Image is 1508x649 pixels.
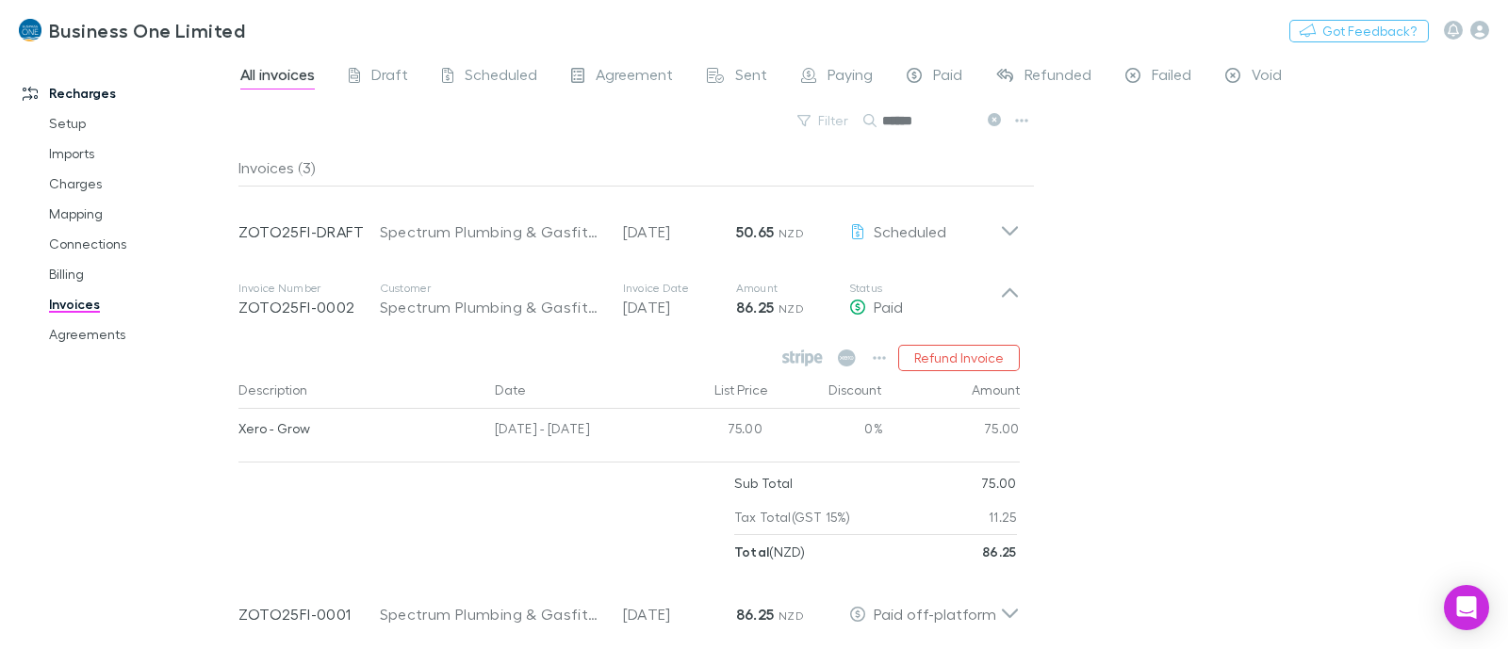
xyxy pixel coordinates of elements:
div: Open Intercom Messenger [1444,585,1489,630]
p: Status [849,281,1000,296]
span: NZD [779,608,804,623]
p: ZOTO25FI-DRAFT [238,220,380,243]
p: ( NZD ) [734,535,805,569]
span: Failed [1152,65,1191,89]
strong: Total [734,544,770,560]
span: Refunded [1024,65,1091,89]
div: Invoice NumberZOTO25FI-0002CustomerSpectrum Plumbing & Gasfitting 2010 LimitedInvoice Date[DATE]A... [223,262,1035,337]
h3: Business One Limited [49,19,245,41]
span: Paid off-platform [874,605,996,623]
a: Invoices [30,289,253,319]
p: Tax Total (GST 15%) [734,500,851,534]
span: Void [1252,65,1282,89]
p: Invoice Number [238,281,380,296]
button: Refund Invoice [898,345,1020,371]
span: Agreement [596,65,673,89]
p: [DATE] [623,603,736,625]
a: Business One Limited [8,8,256,53]
span: Scheduled [874,222,946,240]
a: Connections [30,229,253,259]
strong: 86.25 [982,544,1017,560]
a: Setup [30,108,253,138]
span: NZD [779,226,804,240]
p: 11.25 [989,500,1017,534]
div: ZOTO25FI-DRAFTSpectrum Plumbing & Gasfitting 2010 Limited[DATE]50.65 NZDScheduled [223,187,1035,262]
strong: 86.25 [736,605,775,624]
button: Got Feedback? [1289,20,1429,42]
div: 75.00 [883,409,1020,454]
p: 75.00 [981,466,1017,500]
div: ZOTO25FI-0001Spectrum Plumbing & Gasfitting 2010 Limited[DATE]86.25 NZDPaid off-platform [223,569,1035,644]
a: Charges [30,169,253,199]
span: NZD [779,301,804,316]
span: Paid [874,298,903,316]
div: 75.00 [657,409,770,454]
div: Spectrum Plumbing & Gasfitting 2010 Limited [380,603,604,625]
div: 0% [770,409,883,454]
a: Agreements [30,319,253,349]
div: Spectrum Plumbing & Gasfitting 2010 Limited [380,296,604,318]
a: Mapping [30,199,253,229]
span: Sent [735,65,767,89]
p: [DATE] [623,220,736,243]
div: Xero - Grow [238,409,481,448]
img: Business One Limited's Logo [19,19,41,41]
button: Filter [788,109,860,132]
p: [DATE] [623,296,736,318]
span: Draft [371,65,408,89]
p: Customer [380,281,604,296]
a: Imports [30,138,253,169]
span: All invoices [240,65,315,89]
span: Scheduled [465,65,537,89]
span: Paid [933,65,962,89]
p: Amount [736,281,849,296]
a: Billing [30,259,253,289]
strong: 86.25 [736,298,775,316]
div: [DATE] - [DATE] [487,409,657,454]
p: ZOTO25FI-0002 [238,296,380,318]
span: Paying [828,65,873,89]
strong: 50.65 [736,222,775,241]
p: Sub Total [734,466,794,500]
p: Invoice Date [623,281,736,296]
p: ZOTO25FI-0001 [238,603,380,625]
div: Spectrum Plumbing & Gasfitting 2010 Limited [380,220,604,243]
a: Recharges [4,78,253,108]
